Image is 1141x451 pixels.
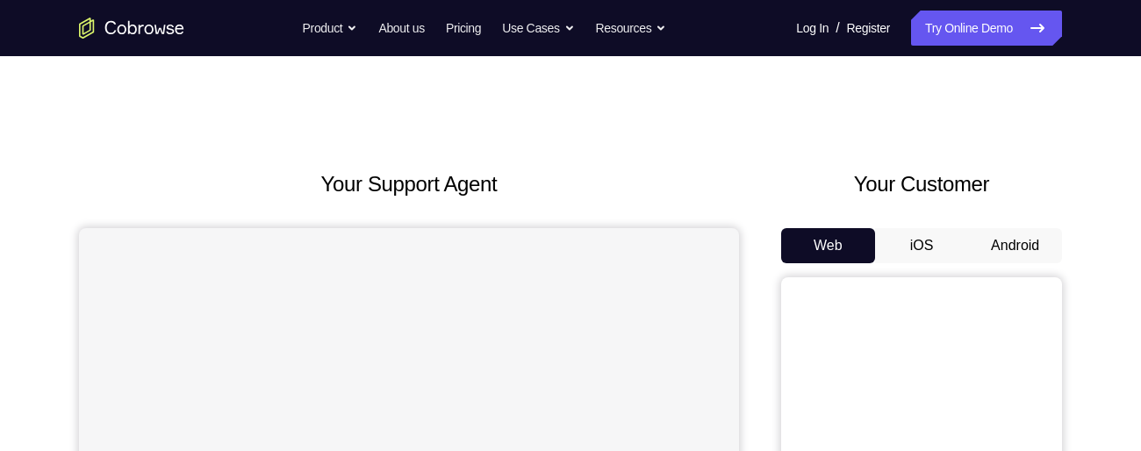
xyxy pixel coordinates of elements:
[968,228,1062,263] button: Android
[911,11,1062,46] a: Try Online Demo
[79,18,184,39] a: Go to the home page
[502,11,574,46] button: Use Cases
[781,228,875,263] button: Web
[378,11,424,46] a: About us
[875,228,969,263] button: iOS
[79,168,739,200] h2: Your Support Agent
[836,18,839,39] span: /
[303,11,358,46] button: Product
[781,168,1062,200] h2: Your Customer
[796,11,829,46] a: Log In
[446,11,481,46] a: Pricing
[847,11,890,46] a: Register
[596,11,667,46] button: Resources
